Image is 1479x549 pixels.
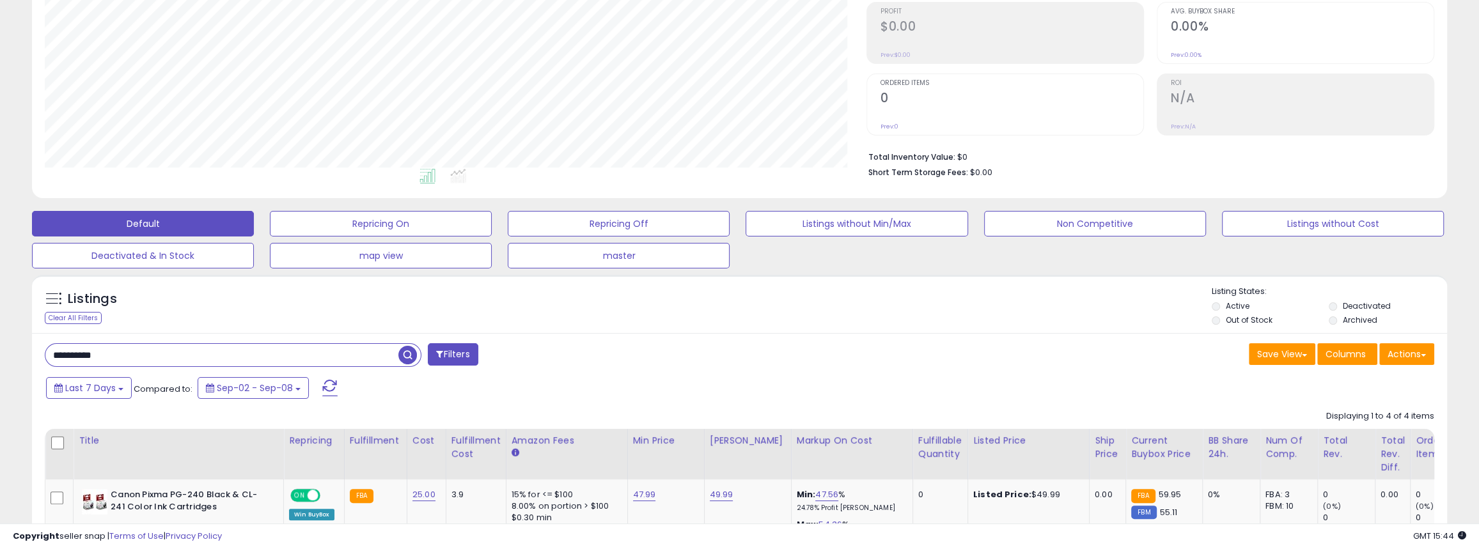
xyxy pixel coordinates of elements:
[1222,211,1444,236] button: Listings without Cost
[880,51,911,59] small: Prev: $0.00
[512,434,622,447] div: Amazon Fees
[1171,19,1434,36] h2: 0.00%
[880,19,1143,36] h2: $0.00
[1343,314,1377,325] label: Archived
[1326,410,1434,422] div: Displaying 1 to 4 of 4 items
[1159,488,1182,500] span: 59.95
[270,211,492,236] button: Repricing On
[1265,500,1308,512] div: FBM: 10
[868,148,1425,164] li: $0
[32,211,254,236] button: Default
[82,489,107,514] img: 51I6Mco2vdL._SL40_.jpg
[791,429,912,479] th: The percentage added to the cost of goods (COGS) that forms the calculator for Min & Max prices.
[508,243,730,268] button: master
[350,434,402,447] div: Fulfillment
[710,488,733,501] a: 49.99
[880,80,1143,87] span: Ordered Items
[13,530,222,543] div: seller snap | |
[973,434,1084,447] div: Listed Price
[710,434,786,447] div: [PERSON_NAME]
[412,488,435,501] a: 25.00
[270,243,492,268] button: map view
[318,490,339,501] span: OFF
[292,490,308,501] span: ON
[65,382,116,394] span: Last 7 Days
[918,489,958,500] div: 0
[984,211,1206,236] button: Non Competitive
[512,500,618,512] div: 8.00% on portion > $100
[428,343,478,366] button: Filters
[1171,8,1434,15] span: Avg. Buybox Share
[1226,300,1249,311] label: Active
[918,434,962,461] div: Fulfillable Quantity
[973,488,1031,500] b: Listed Price:
[1131,434,1197,461] div: Current Buybox Price
[1208,489,1250,500] div: 0%
[289,509,334,520] div: Win BuyBox
[1095,434,1120,461] div: Ship Price
[1249,343,1315,365] button: Save View
[1131,489,1155,503] small: FBA
[880,8,1143,15] span: Profit
[1171,80,1434,87] span: ROI
[508,211,730,236] button: Repricing Off
[1317,343,1377,365] button: Columns
[198,377,309,399] button: Sep-02 - Sep-08
[1095,489,1116,500] div: 0.00
[970,166,992,178] span: $0.00
[1171,51,1201,59] small: Prev: 0.00%
[350,489,373,503] small: FBA
[880,91,1143,108] h2: 0
[451,434,501,461] div: Fulfillment Cost
[166,530,222,542] a: Privacy Policy
[1413,530,1466,542] span: 2025-09-16 15:44 GMT
[797,489,903,513] div: %
[289,434,339,447] div: Repricing
[1381,434,1405,474] div: Total Rev. Diff.
[868,167,968,178] b: Short Term Storage Fees:
[32,243,254,268] button: Deactivated & In Stock
[1323,489,1375,500] div: 0
[412,434,441,447] div: Cost
[880,123,898,130] small: Prev: 0
[1416,501,1434,511] small: (0%)
[633,488,656,501] a: 47.99
[79,434,278,447] div: Title
[797,488,816,500] b: Min:
[1379,343,1434,365] button: Actions
[111,489,266,516] b: Canon Pixma PG-240 Black & CL-241 Color Ink Cartridges
[134,383,192,395] span: Compared to:
[1265,489,1308,500] div: FBA: 3
[1171,123,1196,130] small: Prev: N/A
[1212,286,1447,298] p: Listing States:
[1323,434,1370,461] div: Total Rev.
[1381,489,1400,500] div: 0.00
[1343,300,1391,311] label: Deactivated
[45,312,102,324] div: Clear All Filters
[1416,489,1467,500] div: 0
[1323,501,1341,511] small: (0%)
[46,377,132,399] button: Last 7 Days
[512,489,618,500] div: 15% for <= $100
[797,504,903,513] p: 24.78% Profit [PERSON_NAME]
[1171,91,1434,108] h2: N/A
[1416,434,1462,461] div: Ordered Items
[1326,348,1366,360] span: Columns
[633,434,699,447] div: Min Price
[512,447,519,459] small: Amazon Fees.
[451,489,496,500] div: 3.9
[1131,506,1156,519] small: FBM
[1160,506,1178,518] span: 55.11
[797,434,907,447] div: Markup on Cost
[217,382,293,394] span: Sep-02 - Sep-08
[68,290,117,308] h5: Listings
[13,530,59,542] strong: Copyright
[1265,434,1312,461] div: Num of Comp.
[815,488,838,501] a: 47.56
[1226,314,1272,325] label: Out of Stock
[868,151,955,162] b: Total Inventory Value:
[1208,434,1255,461] div: BB Share 24h.
[973,489,1079,500] div: $49.99
[109,530,164,542] a: Terms of Use
[746,211,967,236] button: Listings without Min/Max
